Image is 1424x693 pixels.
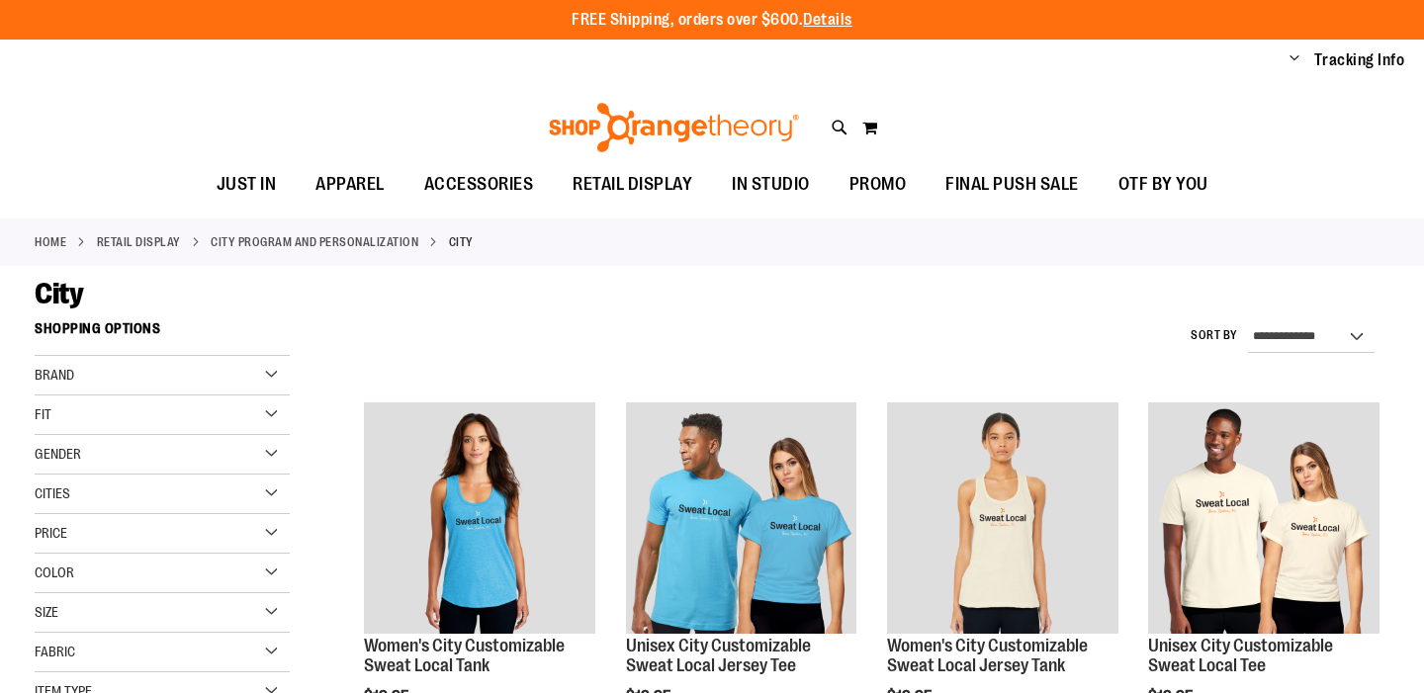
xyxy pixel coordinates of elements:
[35,604,58,620] span: Size
[1290,50,1299,70] button: Account menu
[449,233,474,251] strong: City
[35,475,290,514] div: Cities
[887,402,1118,634] img: City Customizable Jersey Racerback Tank
[35,233,66,251] a: Home
[35,644,75,659] span: Fabric
[626,402,857,637] a: Unisex City Customizable Fine Jersey Tee
[35,435,290,475] div: Gender
[35,485,70,501] span: Cities
[572,9,852,32] p: FREE Shipping, orders over $600.
[35,277,83,310] span: City
[1191,327,1238,344] label: Sort By
[424,162,534,207] span: ACCESSORIES
[35,525,67,541] span: Price
[1099,162,1228,208] a: OTF BY YOU
[1148,402,1379,637] a: Image of Unisex City Customizable Very Important Tee
[35,554,290,593] div: Color
[1148,636,1333,675] a: Unisex City Customizable Sweat Local Tee
[1148,402,1379,634] img: Image of Unisex City Customizable Very Important Tee
[364,636,565,675] a: Women's City Customizable Sweat Local Tank
[830,162,927,208] a: PROMO
[35,356,290,395] div: Brand
[546,103,802,152] img: Shop Orangetheory
[553,162,712,207] a: RETAIL DISPLAY
[35,367,74,383] span: Brand
[849,162,907,207] span: PROMO
[211,233,418,251] a: CITY PROGRAM AND PERSONALIZATION
[296,162,404,208] a: APPAREL
[35,311,290,356] strong: Shopping Options
[1118,162,1208,207] span: OTF BY YOU
[364,402,595,637] a: City Customizable Perfect Racerback Tank
[35,514,290,554] div: Price
[217,162,277,207] span: JUST IN
[35,593,290,633] div: Size
[626,636,811,675] a: Unisex City Customizable Sweat Local Jersey Tee
[626,402,857,634] img: Unisex City Customizable Fine Jersey Tee
[35,395,290,435] div: Fit
[364,402,595,634] img: City Customizable Perfect Racerback Tank
[712,162,830,208] a: IN STUDIO
[35,406,51,422] span: Fit
[35,446,81,462] span: Gender
[945,162,1079,207] span: FINAL PUSH SALE
[1314,49,1405,71] a: Tracking Info
[926,162,1099,208] a: FINAL PUSH SALE
[315,162,385,207] span: APPAREL
[803,11,852,29] a: Details
[887,402,1118,637] a: City Customizable Jersey Racerback Tank
[404,162,554,208] a: ACCESSORIES
[35,633,290,672] div: Fabric
[197,162,297,208] a: JUST IN
[887,636,1088,675] a: Women's City Customizable Sweat Local Jersey Tank
[35,564,74,580] span: Color
[573,162,692,207] span: RETAIL DISPLAY
[732,162,810,207] span: IN STUDIO
[97,233,181,251] a: RETAIL DISPLAY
